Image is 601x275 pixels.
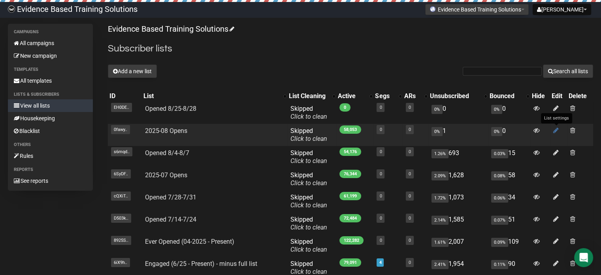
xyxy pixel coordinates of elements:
[290,201,327,209] a: Click to clean
[431,171,448,180] span: 2.09%
[145,260,257,267] a: Engaged (6/25 - Present) - minus full list
[379,171,382,176] a: 0
[431,238,448,247] span: 1.61%
[409,105,411,110] a: 0
[428,91,488,102] th: Unsubscribed: No sort applied, activate to apply an ascending sort
[8,90,93,99] li: Lists & subscribers
[430,6,436,12] img: favicons
[488,146,530,168] td: 15
[491,171,508,180] span: 0.08%
[108,24,233,34] a: Evidence Based Training Solutions
[290,135,327,142] a: Click to clean
[289,92,328,100] div: List Cleaning
[409,238,411,243] a: 0
[8,150,93,162] a: Rules
[491,216,508,225] span: 0.07%
[8,65,93,74] li: Templates
[8,174,93,187] a: See reports
[541,113,572,123] div: List settings
[108,42,593,56] h2: Subscriber lists
[339,125,361,134] span: 58,053
[530,91,550,102] th: Hide: No sort applied, sorting is disabled
[379,260,381,265] a: 4
[550,91,567,102] th: Edit: No sort applied, sorting is disabled
[428,146,488,168] td: 693
[111,169,131,178] span: 6SyDF..
[8,27,93,37] li: Campaigns
[491,127,502,136] span: 0%
[491,260,508,269] span: 0.11%
[336,91,373,102] th: Active: No sort applied, activate to apply an ascending sort
[8,74,93,87] a: All templates
[290,238,327,253] span: Skipped
[425,4,529,15] button: Evidence Based Training Solutions
[488,91,530,102] th: Bounced: No sort applied, activate to apply an ascending sort
[491,238,508,247] span: 0.09%
[430,92,480,100] div: Unsubscribed
[339,103,350,112] span: 0
[339,148,361,156] span: 54,176
[491,193,508,203] span: 0.06%
[373,91,403,102] th: Segs: No sort applied, activate to apply an ascending sort
[290,193,327,209] span: Skipped
[290,216,327,231] span: Skipped
[431,260,448,269] span: 2.41%
[287,91,336,102] th: List Cleaning: No sort applied, activate to apply an ascending sort
[533,4,591,15] button: [PERSON_NAME]
[379,193,382,199] a: 0
[111,214,131,223] span: D503k..
[339,214,361,222] span: 72,484
[428,212,488,235] td: 1,585
[145,193,196,201] a: Opened 7/28-7/31
[290,127,327,142] span: Skipped
[109,92,140,100] div: ID
[8,112,93,125] a: Housekeeping
[491,149,508,158] span: 0.03%
[145,238,234,245] a: Ever Opened (04-2025 - Present)
[431,105,443,114] span: 0%
[111,192,131,201] span: cQXiT..
[428,124,488,146] td: 1
[290,105,327,120] span: Skipped
[111,147,132,156] span: s6mqd..
[428,168,488,190] td: 1,628
[111,125,130,134] span: 0fawy..
[409,260,411,265] a: 0
[488,212,530,235] td: 51
[409,171,411,176] a: 0
[409,216,411,221] a: 0
[290,171,327,187] span: Skipped
[488,102,530,124] td: 0
[543,64,593,78] button: Search all lists
[574,248,593,267] div: Open Intercom Messenger
[409,127,411,132] a: 0
[290,157,327,165] a: Click to clean
[488,124,530,146] td: 0
[145,105,196,112] a: Opened 8/25-8/28
[379,127,382,132] a: 0
[552,92,565,100] div: Edit
[339,170,361,178] span: 76,344
[145,216,196,223] a: Opened 7/14-7/24
[379,216,382,221] a: 0
[145,127,187,135] a: 2025-08 Opens
[8,125,93,137] a: Blacklist
[379,238,382,243] a: 0
[431,127,443,136] span: 0%
[111,236,131,245] span: 8925S..
[403,91,428,102] th: ARs: No sort applied, activate to apply an ascending sort
[431,193,448,203] span: 1.72%
[488,235,530,257] td: 109
[428,102,488,124] td: 0
[428,190,488,212] td: 1,073
[379,105,382,110] a: 0
[142,91,287,102] th: List: No sort applied, activate to apply an ascending sort
[339,192,361,200] span: 61,199
[8,6,15,13] img: 6a635aadd5b086599a41eda90e0773ac
[111,103,132,112] span: EH0DE..
[290,179,327,187] a: Click to clean
[375,92,395,100] div: Segs
[8,99,93,112] a: View all lists
[8,165,93,174] li: Reports
[8,49,93,62] a: New campaign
